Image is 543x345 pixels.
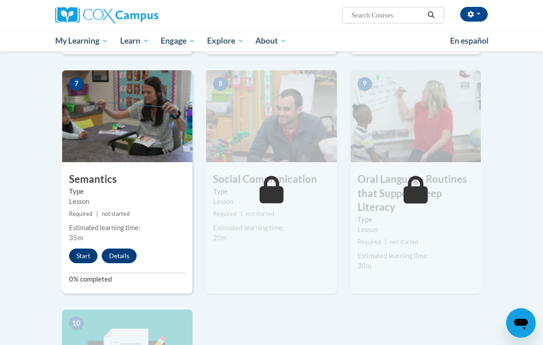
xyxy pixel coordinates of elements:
[351,172,481,215] h3: Oral Language Routines that Support Deep Literacy
[49,30,114,51] a: My Learning
[506,308,536,338] iframe: Button to launch messaging window
[351,10,424,21] input: Search Courses
[450,36,489,45] span: En español
[444,31,495,51] a: En español
[69,210,92,217] span: Required
[385,238,387,245] span: |
[351,70,481,162] img: Course Image
[213,197,329,207] div: Lesson
[206,70,336,162] img: Course Image
[207,35,244,46] span: Explore
[390,238,418,245] span: not started
[358,77,372,91] span: 9
[69,249,98,263] button: Start
[213,234,227,242] span: 20m
[120,35,149,46] span: Learn
[96,210,98,217] span: |
[55,35,108,46] span: My Learning
[55,7,158,23] img: Cox Campus
[424,10,438,21] button: Search
[358,262,371,270] span: 30m
[114,30,155,51] a: Learn
[201,30,250,51] a: Explore
[69,317,84,330] span: 10
[102,210,130,217] span: not started
[213,187,329,197] label: Type
[213,77,228,91] span: 8
[69,187,185,197] label: Type
[48,30,495,51] div: Main menu
[69,197,185,207] div: Lesson
[460,7,488,22] button: Account Settings
[206,172,336,187] h3: Social Communication
[358,215,474,225] label: Type
[358,225,474,235] div: Lesson
[69,274,185,284] label: 0% completed
[69,77,84,91] span: 7
[62,70,192,162] img: Course Image
[358,238,381,245] span: Required
[358,251,474,261] div: Estimated learning time:
[241,210,243,217] span: |
[161,35,195,46] span: Engage
[250,30,293,51] a: About
[69,223,185,233] div: Estimated learning time:
[102,249,137,263] button: Details
[55,7,190,23] a: Cox Campus
[62,172,192,187] h3: Semantics
[69,234,83,242] span: 35m
[213,223,329,233] div: Estimated learning time:
[255,35,287,46] span: About
[246,210,274,217] span: not started
[213,210,237,217] span: Required
[155,30,201,51] a: Engage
